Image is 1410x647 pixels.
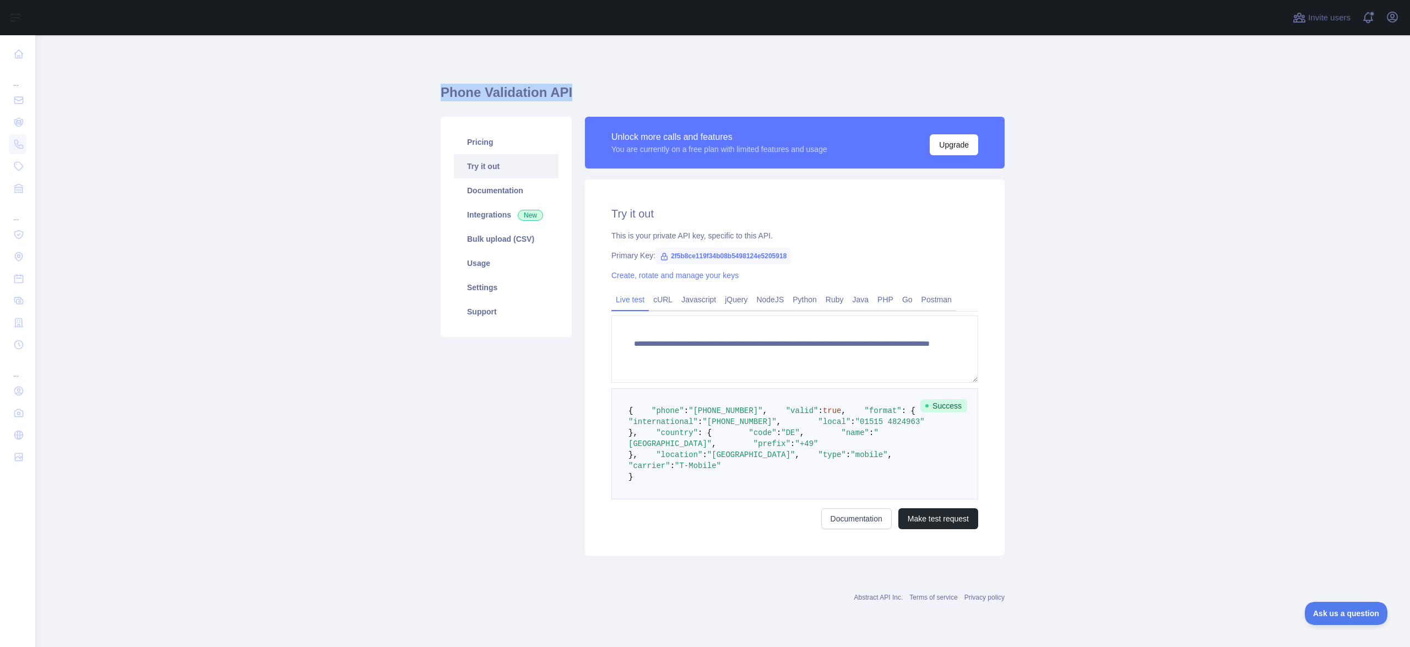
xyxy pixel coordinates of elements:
[788,291,821,308] a: Python
[652,406,684,415] span: "phone"
[749,428,776,437] span: "code"
[712,439,716,448] span: ,
[763,406,767,415] span: ,
[818,417,850,426] span: "local"
[656,450,702,459] span: "location"
[1290,9,1353,26] button: Invite users
[720,291,752,308] a: jQuery
[873,291,898,308] a: PHP
[842,428,869,437] span: "name"
[454,130,558,154] a: Pricing
[702,450,707,459] span: :
[865,406,902,415] span: "format"
[611,230,978,241] div: This is your private API key, specific to this API.
[454,203,558,227] a: Integrations New
[898,508,978,529] button: Make test request
[454,227,558,251] a: Bulk upload (CSV)
[790,439,795,448] span: :
[454,275,558,300] a: Settings
[628,417,698,426] span: "international"
[454,154,558,178] a: Try it out
[677,291,720,308] a: Javascript
[702,417,776,426] span: "[PHONE_NUMBER]"
[818,450,846,459] span: "type"
[454,178,558,203] a: Documentation
[611,250,978,261] div: Primary Key:
[821,291,848,308] a: Ruby
[848,291,874,308] a: Java
[823,406,842,415] span: true
[786,406,818,415] span: "valid"
[818,406,822,415] span: :
[9,200,26,222] div: ...
[909,594,957,601] a: Terms of service
[649,291,677,308] a: cURL
[1305,602,1388,625] iframe: Toggle Customer Support
[454,300,558,324] a: Support
[9,66,26,88] div: ...
[902,406,915,415] span: : {
[611,291,649,308] a: Live test
[917,291,956,308] a: Postman
[441,84,1005,110] h1: Phone Validation API
[628,406,633,415] span: {
[781,428,800,437] span: "DE"
[964,594,1005,601] a: Privacy policy
[795,439,818,448] span: "+49"
[800,428,804,437] span: ,
[628,428,638,437] span: },
[655,248,791,264] span: 2f5b8ce119f34b08b5498124e5205918
[869,428,874,437] span: :
[930,134,978,155] button: Upgrade
[670,461,675,470] span: :
[854,594,903,601] a: Abstract API Inc.
[777,417,781,426] span: ,
[920,399,967,412] span: Success
[454,251,558,275] a: Usage
[821,508,892,529] a: Documentation
[753,439,790,448] span: "prefix"
[842,406,846,415] span: ,
[611,144,827,155] div: You are currently on a free plan with limited features and usage
[898,291,917,308] a: Go
[698,428,712,437] span: : {
[656,428,698,437] span: "country"
[611,271,739,280] a: Create, rotate and manage your keys
[628,450,638,459] span: },
[1308,12,1351,24] span: Invite users
[698,417,702,426] span: :
[675,461,721,470] span: "T-Mobile"
[611,131,827,144] div: Unlock more calls and features
[9,357,26,379] div: ...
[688,406,762,415] span: "[PHONE_NUMBER]"
[518,210,543,221] span: New
[846,450,850,459] span: :
[795,450,799,459] span: ,
[850,450,887,459] span: "mobile"
[888,450,892,459] span: ,
[752,291,788,308] a: NodeJS
[707,450,795,459] span: "[GEOGRAPHIC_DATA]"
[777,428,781,437] span: :
[611,206,978,221] h2: Try it out
[850,417,855,426] span: :
[855,417,925,426] span: "01515 4824963"
[628,472,633,481] span: }
[628,461,670,470] span: "carrier"
[684,406,688,415] span: :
